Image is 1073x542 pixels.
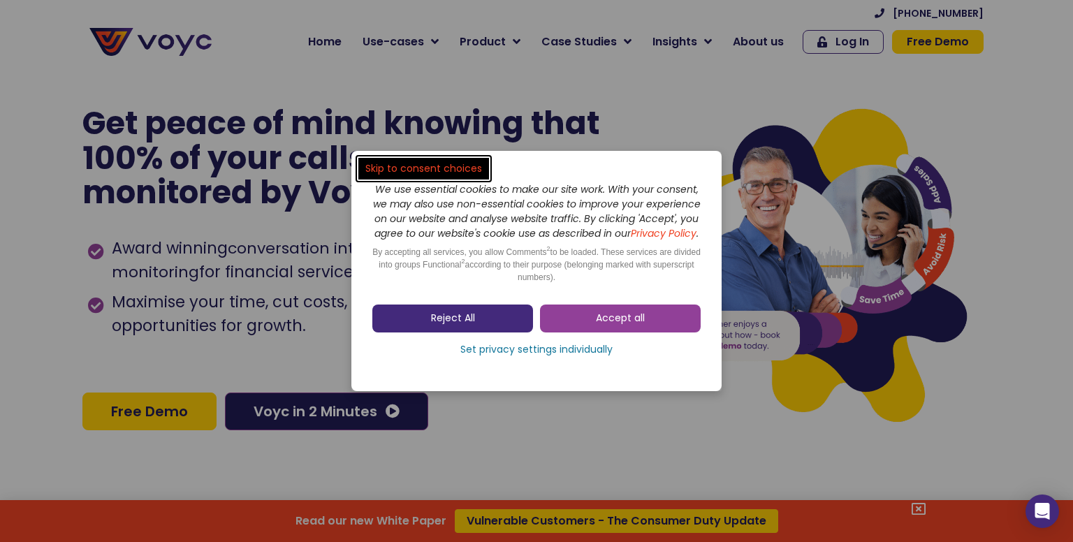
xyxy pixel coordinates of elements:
a: Accept all [540,305,701,332]
a: Reject All [372,305,533,332]
span: Accept all [596,312,645,325]
span: Reject All [431,312,475,325]
a: Set privacy settings individually [372,339,701,360]
i: We use essential cookies to make our site work. With your consent, we may also use non-essential ... [373,182,701,240]
span: Job title [185,113,233,129]
a: Skip to consent choices [358,158,489,180]
sup: 2 [461,258,465,265]
span: By accepting all services, you allow Comments to be loaded. These services are divided into group... [372,247,701,282]
span: Phone [185,56,220,72]
sup: 2 [547,245,550,252]
a: Privacy Policy [631,226,696,240]
a: Privacy Policy [288,291,353,305]
span: Set privacy settings individually [460,343,613,357]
